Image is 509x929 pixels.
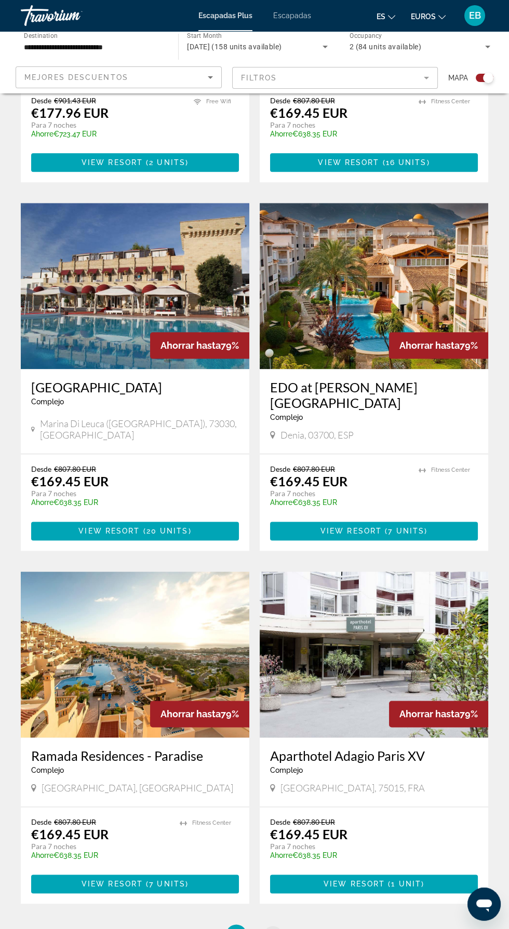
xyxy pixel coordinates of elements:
[31,522,239,540] button: View Resort(20 units)
[54,465,96,473] span: €807.80 EUR
[280,429,354,441] span: Denia, 03700, ESP
[140,527,191,535] span: ( )
[31,766,64,774] span: Complejo
[21,571,249,737] img: ii_pdi1.jpg
[143,880,189,888] span: ( )
[388,527,424,535] span: 7 units
[379,158,430,167] span: ( )
[31,96,51,105] span: Desde
[270,851,467,859] p: €638.35 EUR
[232,66,438,89] button: Filter
[146,527,189,535] span: 20 units
[78,527,140,535] span: View Resort
[54,817,96,826] span: €807.80 EUR
[206,98,231,105] span: Free Wifi
[54,96,96,105] span: €901.43 EUR
[377,12,385,21] font: es
[293,465,335,473] span: €807.80 EUR
[377,9,395,24] button: Cambiar idioma
[31,498,229,507] p: €638.35 EUR
[31,153,239,172] button: View Resort(2 units)
[31,851,53,859] span: Ahorre
[270,413,303,421] span: Complejo
[31,489,229,498] p: Para 7 noches
[293,817,335,826] span: €807.80 EUR
[31,398,64,406] span: Complejo
[21,2,125,29] a: Travorium
[149,158,185,167] span: 2 units
[40,418,239,441] span: Marina di Leuca ([GEOGRAPHIC_DATA]), 73030, [GEOGRAPHIC_DATA]
[270,153,478,172] button: View Resort(16 units)
[280,782,425,794] span: [GEOGRAPHIC_DATA], 75015, FRA
[273,11,311,20] a: Escapadas
[270,379,478,411] a: EDO at [PERSON_NAME][GEOGRAPHIC_DATA]
[270,875,478,893] a: View Resort(1 unit)
[270,473,347,489] p: €169.45 EUR
[469,10,481,21] font: EB
[149,880,185,888] span: 7 units
[31,120,183,130] p: Para 7 noches
[389,332,488,359] div: 79%
[160,340,221,351] span: Ahorrar hasta
[386,158,427,167] span: 16 units
[160,708,221,719] span: Ahorrar hasta
[270,96,290,105] span: Desde
[270,826,347,842] p: €169.45 EUR
[150,332,249,359] div: 79%
[150,701,249,727] div: 79%
[270,120,408,130] p: Para 7 noches
[31,842,169,851] p: Para 7 noches
[31,875,239,893] button: View Resort(7 units)
[389,701,488,727] div: 79%
[324,880,385,888] span: View Resort
[24,71,213,84] mat-select: Sort by
[31,851,169,859] p: €638.35 EUR
[391,880,421,888] span: 1 unit
[31,465,51,473] span: Desde
[24,32,58,39] span: Destination
[270,105,347,120] p: €169.45 EUR
[350,32,382,39] span: Occupancy
[31,473,109,489] p: €169.45 EUR
[42,782,233,794] span: [GEOGRAPHIC_DATA], [GEOGRAPHIC_DATA]
[31,379,239,395] a: [GEOGRAPHIC_DATA]
[270,766,303,774] span: Complejo
[31,748,239,763] a: Ramada Residences - Paradise
[260,203,488,369] img: ii_ogi1.jpg
[270,748,478,763] h3: Aparthotel Adagio Paris XV
[431,98,470,105] span: Fitness Center
[350,43,422,51] span: 2 (84 units available)
[382,527,427,535] span: ( )
[399,708,460,719] span: Ahorrar hasta
[270,522,478,540] a: View Resort(7 units)
[293,96,335,105] span: €807.80 EUR
[461,5,488,26] button: Menú de usuario
[187,43,282,51] span: [DATE] (158 units available)
[320,527,382,535] span: View Resort
[24,73,128,81] span: Mejores descuentos
[192,819,231,826] span: Fitness Center
[198,11,252,20] a: Escapadas Plus
[31,498,53,507] span: Ahorre
[82,880,143,888] span: View Resort
[270,817,290,826] span: Desde
[270,498,292,507] span: Ahorre
[270,851,292,859] span: Ahorre
[270,498,408,507] p: €638.35 EUR
[270,130,408,138] p: €638.35 EUR
[82,158,143,167] span: View Resort
[399,340,460,351] span: Ahorrar hasta
[31,130,53,138] span: Ahorre
[31,817,51,826] span: Desde
[448,71,468,85] span: Mapa
[260,571,488,737] img: ii_pvp1.jpg
[411,9,446,24] button: Cambiar moneda
[31,105,109,120] p: €177.96 EUR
